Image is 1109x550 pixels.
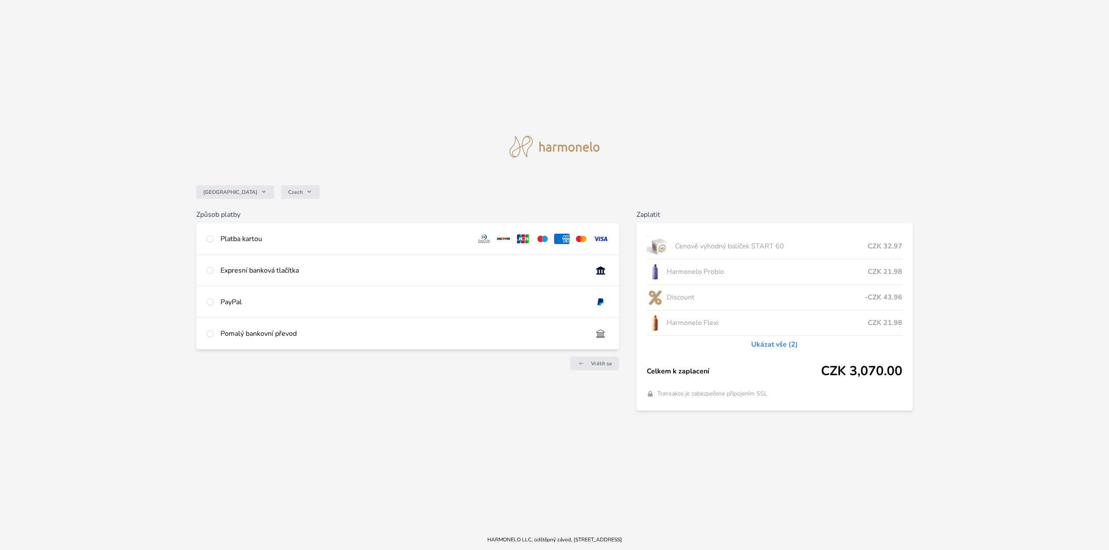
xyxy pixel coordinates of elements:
h6: Způsob platby [196,209,619,220]
span: Czech [288,189,303,196]
a: Vrátit se [570,357,619,370]
div: Expresní banková tlačítka [221,265,586,276]
div: Platba kartou [221,234,469,244]
span: -CZK 43.96 [865,292,902,302]
img: discover.svg [496,234,512,244]
span: Harmonelo Probio [667,267,867,277]
span: Cenově výhodný balíček START 60 [675,241,868,251]
span: [GEOGRAPHIC_DATA] [203,189,257,196]
img: onlineBanking_CZ.svg [593,265,609,276]
div: PayPal [221,297,586,307]
img: start.jpg [647,235,671,257]
img: CLEAN_FLEXI_se_stinem_x-hi_(1)-lo.jpg [647,312,663,334]
img: maestro.svg [535,234,551,244]
span: CZK 3,070.00 [821,363,902,379]
span: Transakce je zabezpečena připojením SSL [657,389,768,398]
img: jcb.svg [515,234,531,244]
div: Pomalý bankovní převod [221,328,586,339]
img: discount-lo.png [647,286,663,308]
h6: Zaplatit [636,209,912,220]
span: Vrátit se [591,360,612,367]
span: Discount [667,292,864,302]
img: mc.svg [573,234,589,244]
img: paypal.svg [593,297,609,307]
span: CZK 21.98 [868,267,902,277]
img: amex.svg [554,234,570,244]
img: CLEAN_PROBIO_se_stinem_x-lo.jpg [647,261,663,283]
span: CZK 21.98 [868,318,902,328]
a: Ukázat vše (2) [751,339,798,350]
img: logo.svg [509,136,600,158]
img: diners.svg [476,234,492,244]
span: Harmonelo Flexi [667,318,867,328]
img: visa.svg [593,234,609,244]
span: Celkem k zaplacení [647,366,820,376]
span: CZK 32.97 [868,241,902,251]
button: [GEOGRAPHIC_DATA] [196,185,274,199]
button: Czech [281,185,320,199]
img: bankTransfer_IBAN.svg [593,328,609,339]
